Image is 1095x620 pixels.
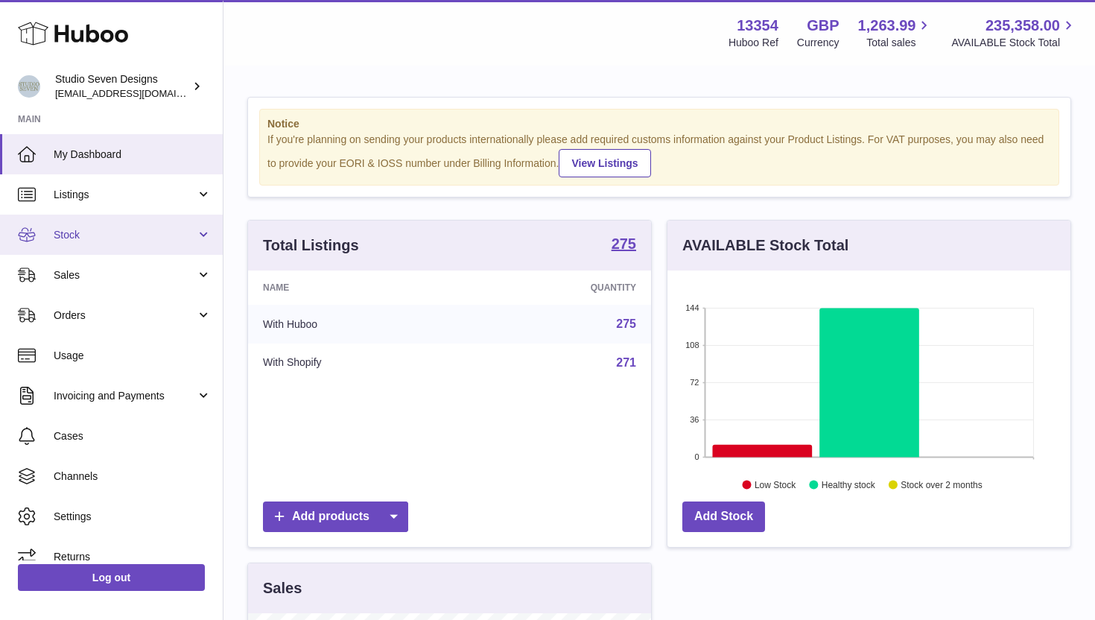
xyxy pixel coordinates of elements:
[559,149,650,177] a: View Listings
[797,36,839,50] div: Currency
[755,479,796,490] text: Low Stock
[901,479,982,490] text: Stock over 2 months
[54,148,212,162] span: My Dashboard
[616,317,636,330] a: 275
[986,16,1060,36] span: 235,358.00
[267,117,1051,131] strong: Notice
[263,235,359,256] h3: Total Listings
[54,389,196,403] span: Invoicing and Payments
[54,268,196,282] span: Sales
[685,303,699,312] text: 144
[248,344,466,382] td: With Shopify
[263,502,408,532] a: Add products
[54,349,212,363] span: Usage
[248,305,466,344] td: With Huboo
[616,356,636,369] a: 271
[951,16,1077,50] a: 235,358.00 AVAILABLE Stock Total
[858,16,916,36] span: 1,263.99
[858,16,933,50] a: 1,263.99 Total sales
[685,341,699,349] text: 108
[612,236,636,251] strong: 275
[18,75,40,98] img: contact.studiosevendesigns@gmail.com
[55,87,219,99] span: [EMAIL_ADDRESS][DOMAIN_NAME]
[18,564,205,591] a: Log out
[612,236,636,254] a: 275
[682,235,848,256] h3: AVAILABLE Stock Total
[466,271,651,305] th: Quantity
[54,309,196,323] span: Orders
[694,452,699,461] text: 0
[54,510,212,524] span: Settings
[54,188,196,202] span: Listings
[951,36,1077,50] span: AVAILABLE Stock Total
[54,550,212,564] span: Returns
[248,271,466,305] th: Name
[737,16,778,36] strong: 13354
[690,415,699,424] text: 36
[54,429,212,443] span: Cases
[54,228,196,242] span: Stock
[807,16,839,36] strong: GBP
[822,479,876,490] text: Healthy stock
[682,502,765,532] a: Add Stock
[267,133,1051,177] div: If you're planning on sending your products internationally please add required customs informati...
[690,378,699,387] text: 72
[55,72,189,101] div: Studio Seven Designs
[866,36,933,50] span: Total sales
[54,469,212,484] span: Channels
[263,578,302,598] h3: Sales
[729,36,778,50] div: Huboo Ref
